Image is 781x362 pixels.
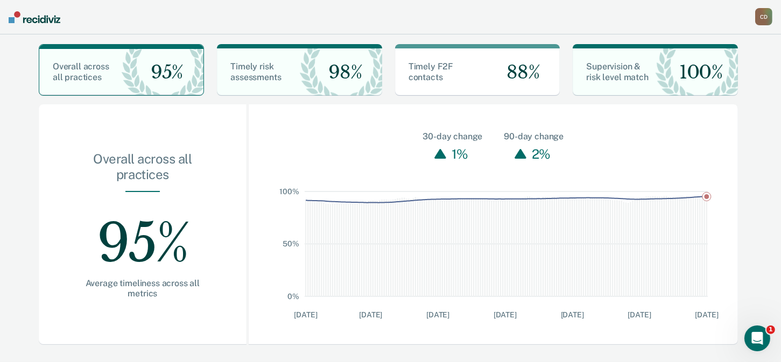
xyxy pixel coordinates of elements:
[73,192,212,278] div: 95%
[9,11,60,23] img: Recidiviz
[671,61,723,83] span: 100%
[586,61,648,82] span: Supervision & risk level match
[744,325,770,351] iframe: Intercom live chat
[53,61,109,82] span: Overall across all practices
[755,8,772,25] button: CD
[695,310,718,319] text: [DATE]
[230,61,281,82] span: Timely risk assessments
[73,278,212,299] div: Average timeliness across all metrics
[73,151,212,191] div: Overall across all practices
[359,310,382,319] text: [DATE]
[766,325,775,334] span: 1
[320,61,362,83] span: 98%
[142,61,183,83] span: 95%
[628,310,651,319] text: [DATE]
[560,310,583,319] text: [DATE]
[294,310,317,319] text: [DATE]
[494,310,517,319] text: [DATE]
[504,130,564,143] div: 90-day change
[529,143,553,165] div: 2%
[423,130,482,143] div: 30-day change
[409,61,453,82] span: Timely F2F contacts
[498,61,539,83] span: 88%
[426,310,449,319] text: [DATE]
[449,143,471,165] div: 1%
[755,8,772,25] div: C D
